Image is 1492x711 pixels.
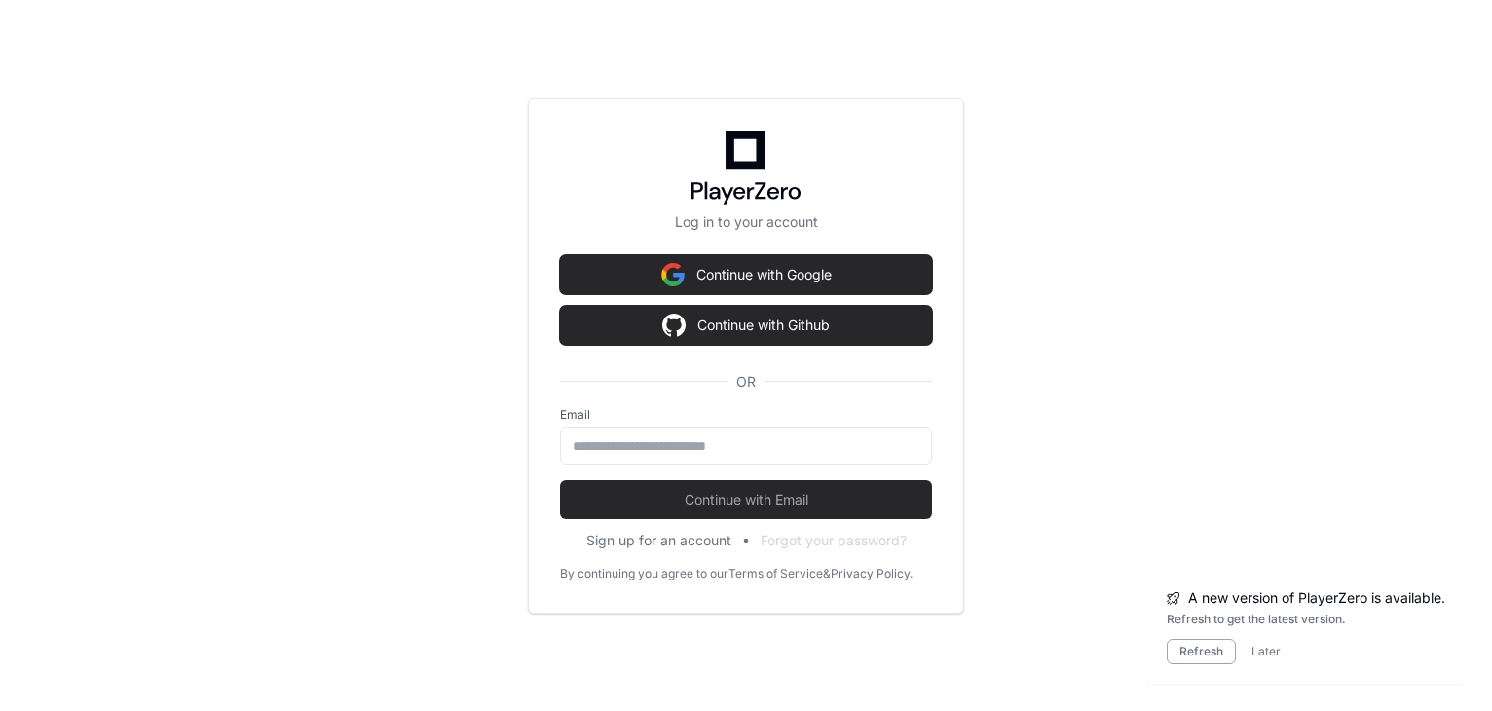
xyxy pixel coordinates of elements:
[560,566,728,581] div: By continuing you agree to our
[662,306,686,345] img: Sign in with google
[661,255,685,294] img: Sign in with google
[1167,612,1445,627] div: Refresh to get the latest version.
[761,531,907,550] button: Forgot your password?
[586,531,731,550] button: Sign up for an account
[728,566,823,581] a: Terms of Service
[823,566,831,581] div: &
[728,372,764,392] span: OR
[1167,639,1236,664] button: Refresh
[560,480,932,519] button: Continue with Email
[560,212,932,232] p: Log in to your account
[560,490,932,509] span: Continue with Email
[560,255,932,294] button: Continue with Google
[560,306,932,345] button: Continue with Github
[831,566,913,581] a: Privacy Policy.
[1251,644,1281,659] button: Later
[1188,588,1445,608] span: A new version of PlayerZero is available.
[560,407,932,423] label: Email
